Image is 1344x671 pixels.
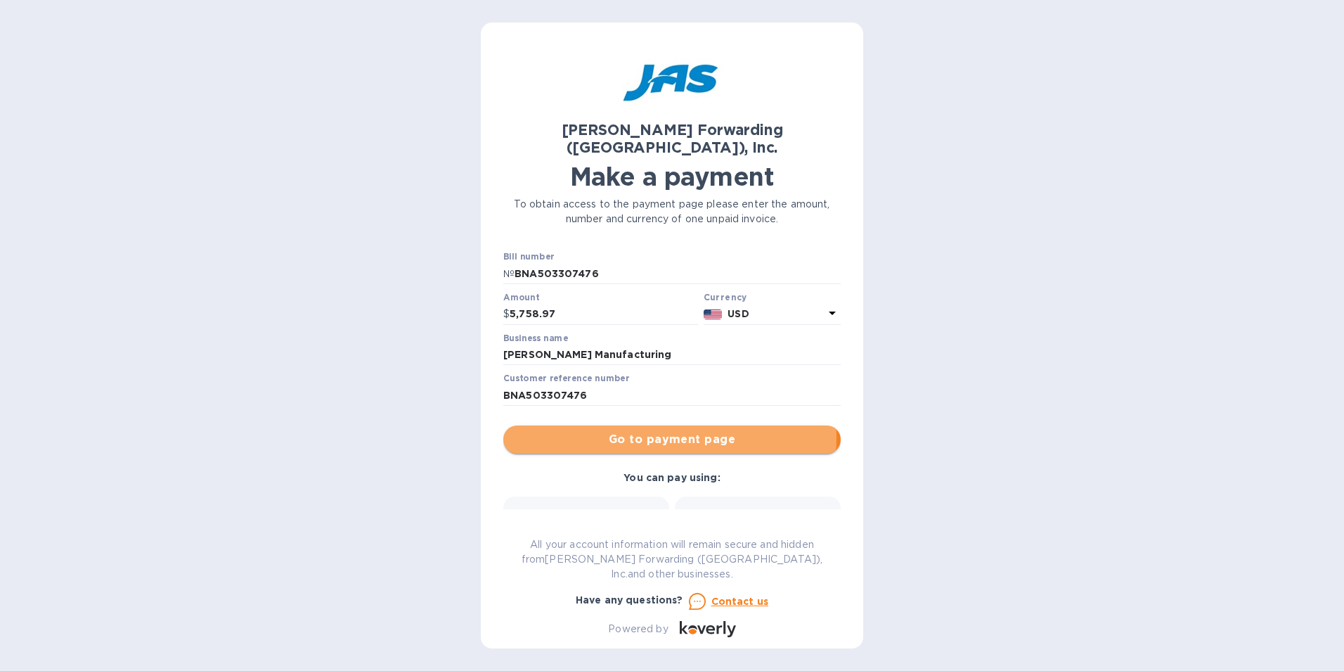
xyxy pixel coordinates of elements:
[503,267,515,281] p: №
[503,537,841,582] p: All your account information will remain secure and hidden from [PERSON_NAME] Forwarding ([GEOGRA...
[503,197,841,226] p: To obtain access to the payment page please enter the amount, number and currency of one unpaid i...
[503,307,510,321] p: $
[503,426,841,454] button: Go to payment page
[704,292,747,302] b: Currency
[503,293,539,302] label: Amount
[515,263,841,284] input: Enter bill number
[503,162,841,191] h1: Make a payment
[515,431,829,448] span: Go to payment page
[510,304,698,325] input: 0.00
[503,334,568,343] label: Business name
[503,253,554,262] label: Bill number
[704,309,723,319] img: USD
[728,308,749,319] b: USD
[562,121,783,156] b: [PERSON_NAME] Forwarding ([GEOGRAPHIC_DATA]), Inc.
[503,375,629,383] label: Customer reference number
[623,472,720,483] b: You can pay using:
[503,345,841,366] input: Enter business name
[608,622,668,637] p: Powered by
[576,594,683,606] b: Have any questions?
[711,596,769,607] u: Contact us
[503,385,841,406] input: Enter customer reference number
